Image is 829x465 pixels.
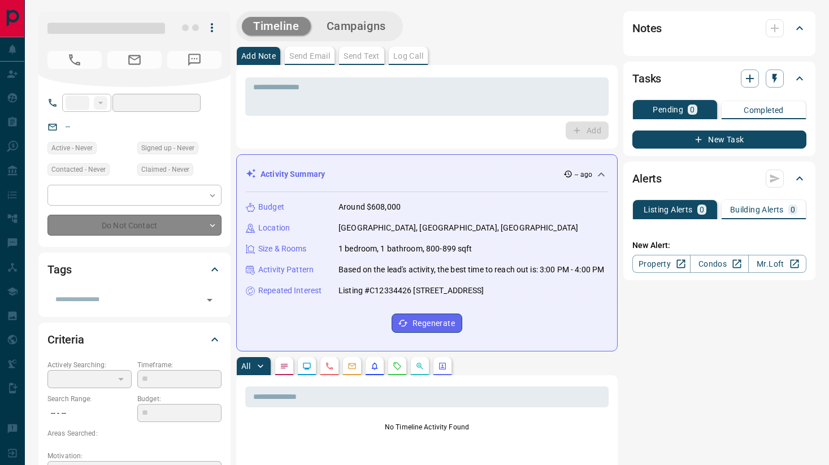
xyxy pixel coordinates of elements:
h2: Tags [47,260,71,279]
p: New Alert: [632,240,806,251]
p: Add Note [241,52,276,60]
span: No Number [47,51,102,69]
a: Condos [690,255,748,273]
svg: Lead Browsing Activity [302,362,311,371]
p: 0 [700,206,704,214]
p: Size & Rooms [258,243,307,255]
div: Tags [47,256,222,283]
h2: Tasks [632,69,661,88]
p: Based on the lead's activity, the best time to reach out is: 3:00 PM - 4:00 PM [338,264,604,276]
p: Location [258,222,290,234]
button: Open [202,292,218,308]
p: 0 [791,206,795,214]
p: Around $608,000 [338,201,401,213]
p: Listing #C12334426 [STREET_ADDRESS] [338,285,484,297]
div: Do Not Contact [47,215,222,236]
div: Tasks [632,65,806,92]
p: Building Alerts [730,206,784,214]
p: Activity Summary [261,168,325,180]
div: Activity Summary-- ago [246,164,608,185]
svg: Calls [325,362,334,371]
span: No Number [167,51,222,69]
h2: Notes [632,19,662,37]
button: Regenerate [392,314,462,333]
p: -- ago [575,170,592,180]
p: -- - -- [47,404,132,423]
p: Pending [653,106,683,114]
a: -- [66,122,70,131]
button: Campaigns [315,17,397,36]
svg: Listing Alerts [370,362,379,371]
span: Signed up - Never [141,142,194,154]
h2: Criteria [47,331,84,349]
p: 1 bedroom, 1 bathroom, 800-899 sqft [338,243,472,255]
p: Repeated Interest [258,285,322,297]
p: Completed [744,106,784,114]
button: Timeline [242,17,311,36]
p: [GEOGRAPHIC_DATA], [GEOGRAPHIC_DATA], [GEOGRAPHIC_DATA] [338,222,578,234]
svg: Agent Actions [438,362,447,371]
p: Budget [258,201,284,213]
p: Actively Searching: [47,360,132,370]
span: Claimed - Never [141,164,189,175]
svg: Emails [348,362,357,371]
p: Areas Searched: [47,428,222,438]
svg: Notes [280,362,289,371]
p: All [241,362,250,370]
p: 0 [690,106,695,114]
svg: Requests [393,362,402,371]
div: Criteria [47,326,222,353]
div: Alerts [632,165,806,192]
svg: Opportunities [415,362,424,371]
div: Notes [632,15,806,42]
p: Search Range: [47,394,132,404]
p: Budget: [137,394,222,404]
button: New Task [632,131,806,149]
p: Timeframe: [137,360,222,370]
h2: Alerts [632,170,662,188]
a: Property [632,255,691,273]
p: No Timeline Activity Found [245,422,609,432]
span: No Email [107,51,162,69]
p: Listing Alerts [644,206,693,214]
p: Activity Pattern [258,264,314,276]
p: Motivation: [47,451,222,461]
span: Contacted - Never [51,164,106,175]
span: Active - Never [51,142,93,154]
a: Mr.Loft [748,255,806,273]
